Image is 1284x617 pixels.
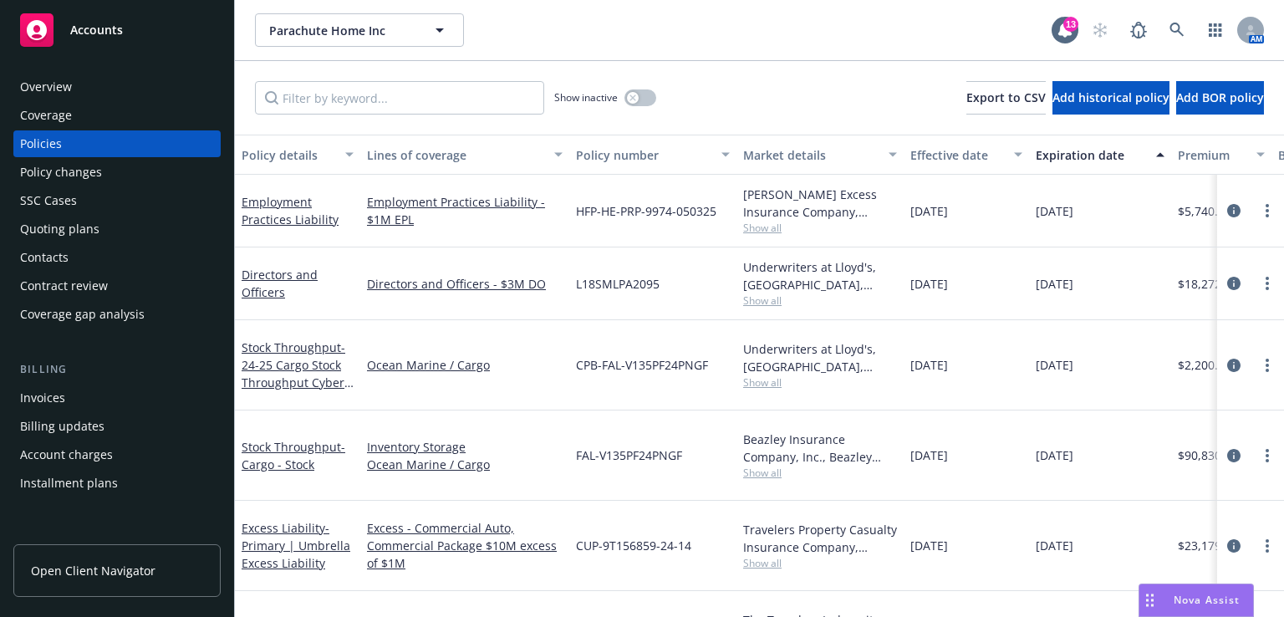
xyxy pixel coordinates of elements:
a: circleInformation [1224,273,1244,293]
a: Invoices [13,385,221,411]
button: Market details [736,135,904,175]
a: more [1257,355,1277,375]
div: Policies [20,130,62,157]
a: Account charges [13,441,221,468]
div: SSC Cases [20,187,77,214]
span: [DATE] [910,446,948,464]
div: Invoices [20,385,65,411]
span: Nova Assist [1174,593,1240,607]
a: circleInformation [1224,201,1244,221]
div: Expiration date [1036,146,1146,164]
a: Excess Liability [242,520,350,571]
span: Show all [743,556,897,570]
span: [DATE] [910,537,948,554]
button: Expiration date [1029,135,1171,175]
span: Show all [743,293,897,308]
a: circleInformation [1224,446,1244,466]
div: Overview [20,74,72,100]
a: Coverage gap analysis [13,301,221,328]
a: more [1257,446,1277,466]
div: Coverage gap analysis [20,301,145,328]
span: [DATE] [1036,275,1073,293]
a: Inventory Storage [367,438,563,456]
a: Accounts [13,7,221,54]
a: more [1257,273,1277,293]
a: Start snowing [1083,13,1117,47]
span: $2,200.00 [1178,356,1231,374]
div: Market details [743,146,879,164]
a: Report a Bug [1122,13,1155,47]
button: Premium [1171,135,1271,175]
span: Export to CSV [966,89,1046,105]
div: 13 [1063,17,1078,32]
button: Lines of coverage [360,135,569,175]
div: Quoting plans [20,216,99,242]
a: Ocean Marine / Cargo [367,356,563,374]
a: Policies [13,130,221,157]
span: Parachute Home Inc [269,22,414,39]
div: Travelers Property Casualty Insurance Company, Travelers Insurance [743,521,897,556]
a: Billing updates [13,413,221,440]
button: Effective date [904,135,1029,175]
div: Effective date [910,146,1004,164]
span: $90,830.00 [1178,446,1238,464]
a: Quoting plans [13,216,221,242]
div: Installment plans [20,470,118,497]
div: Policy details [242,146,335,164]
button: Policy details [235,135,360,175]
span: $18,272.00 [1178,275,1238,293]
div: Premium [1178,146,1246,164]
a: Ocean Marine / Cargo [367,456,563,473]
a: Stock Throughput [242,339,345,408]
a: Overview [13,74,221,100]
a: circleInformation [1224,536,1244,556]
span: Accounts [70,23,123,37]
span: [DATE] [910,202,948,220]
div: Coverage [20,102,72,129]
a: more [1257,536,1277,556]
a: Employment Practices Liability - $1M EPL [367,193,563,228]
div: Lines of coverage [367,146,544,164]
a: Directors and Officers - $3M DO [367,275,563,293]
button: Add historical policy [1052,81,1169,115]
span: Show inactive [554,90,618,105]
a: Installment plans [13,470,221,497]
span: [DATE] [1036,356,1073,374]
span: - Primary | Umbrella Excess Liability [242,520,350,571]
div: Contract review [20,273,108,299]
span: CUP-9T156859-24-14 [576,537,691,554]
a: Directors and Officers [242,267,318,300]
div: [PERSON_NAME] Excess Insurance Company, [PERSON_NAME] Insurance Group, RT Specialty Insurance Ser... [743,186,897,221]
span: L18SMLPA2095 [576,275,660,293]
div: Beazley Insurance Company, Inc., Beazley Group, Falvey Cargo [743,431,897,466]
span: [DATE] [1036,202,1073,220]
span: Add historical policy [1052,89,1169,105]
a: circleInformation [1224,355,1244,375]
button: Parachute Home Inc [255,13,464,47]
a: SSC Cases [13,187,221,214]
span: $5,740.00 [1178,202,1231,220]
a: Contract review [13,273,221,299]
span: HFP-HE-PRP-9974-050325 [576,202,716,220]
span: Show all [743,375,897,390]
button: Add BOR policy [1176,81,1264,115]
span: [DATE] [910,356,948,374]
a: Employment Practices Liability [242,194,339,227]
span: - Cargo - Stock [242,439,345,472]
span: Open Client Navigator [31,562,155,579]
span: [DATE] [1036,446,1073,464]
div: Drag to move [1139,584,1160,616]
span: CPB-FAL-V135PF24PNGF [576,356,708,374]
a: Excess - Commercial Auto, Commercial Package $10M excess of $1M [367,519,563,572]
div: Billing updates [20,413,104,440]
div: Policy number [576,146,711,164]
a: Search [1160,13,1194,47]
a: Coverage [13,102,221,129]
span: [DATE] [910,275,948,293]
a: more [1257,201,1277,221]
span: Show all [743,466,897,480]
div: Account charges [20,441,113,468]
span: Add BOR policy [1176,89,1264,105]
input: Filter by keyword... [255,81,544,115]
a: Contacts [13,244,221,271]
